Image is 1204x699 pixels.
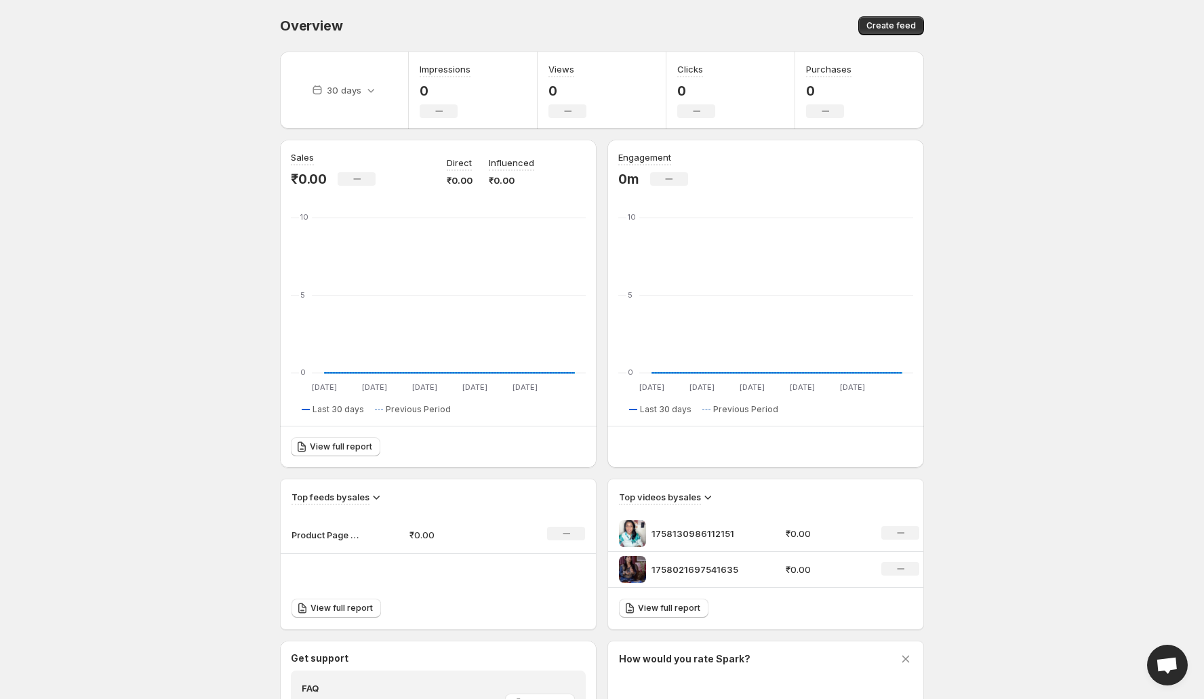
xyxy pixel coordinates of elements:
[618,151,671,164] h3: Engagement
[300,212,308,222] text: 10
[280,18,342,34] span: Overview
[386,404,451,415] span: Previous Period
[291,151,314,164] h3: Sales
[786,527,866,540] p: ₹0.00
[420,83,470,99] p: 0
[677,62,703,76] h3: Clicks
[639,382,664,392] text: [DATE]
[619,490,701,504] h3: Top videos by sales
[291,437,380,456] a: View full report
[548,62,574,76] h3: Views
[858,16,924,35] button: Create feed
[866,20,916,31] span: Create feed
[489,156,534,169] p: Influenced
[292,528,359,542] p: Product Page Carousal
[513,382,538,392] text: [DATE]
[292,599,381,618] a: View full report
[619,652,750,666] h3: How would you rate Spark?
[310,441,372,452] span: View full report
[806,83,851,99] p: 0
[292,490,369,504] h3: Top feeds by sales
[409,528,506,542] p: ₹0.00
[628,367,633,377] text: 0
[313,404,364,415] span: Last 30 days
[310,603,373,614] span: View full report
[300,290,305,300] text: 5
[291,652,348,665] h3: Get support
[740,382,765,392] text: [DATE]
[713,404,778,415] span: Previous Period
[447,156,472,169] p: Direct
[312,382,337,392] text: [DATE]
[638,603,700,614] span: View full report
[362,382,387,392] text: [DATE]
[447,174,473,187] p: ₹0.00
[300,367,306,377] text: 0
[1147,645,1188,685] div: Open chat
[462,382,487,392] text: [DATE]
[640,404,691,415] span: Last 30 days
[628,212,636,222] text: 10
[489,174,534,187] p: ₹0.00
[689,382,715,392] text: [DATE]
[619,556,646,583] img: 1758021697541635
[786,563,866,576] p: ₹0.00
[651,563,753,576] p: 1758021697541635
[619,599,708,618] a: View full report
[291,171,327,187] p: ₹0.00
[651,527,753,540] p: 1758130986112151
[840,382,865,392] text: [DATE]
[412,382,437,392] text: [DATE]
[628,290,633,300] text: 5
[548,83,586,99] p: 0
[618,171,639,187] p: 0m
[327,83,361,97] p: 30 days
[302,681,496,695] h4: FAQ
[806,62,851,76] h3: Purchases
[677,83,715,99] p: 0
[619,520,646,547] img: 1758130986112151
[420,62,470,76] h3: Impressions
[790,382,815,392] text: [DATE]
